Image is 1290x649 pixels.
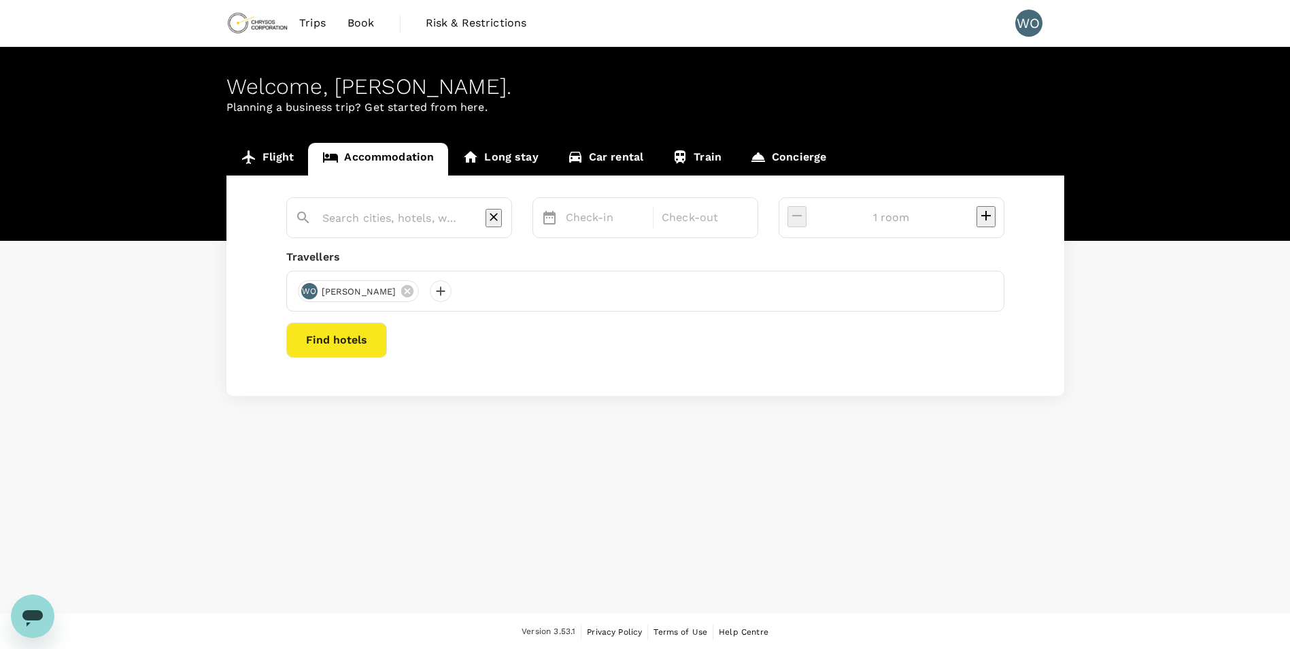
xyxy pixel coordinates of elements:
[286,249,1004,265] div: Travellers
[787,206,807,227] button: decrease
[301,283,318,299] div: WO
[977,206,996,227] button: decrease
[313,285,405,299] span: [PERSON_NAME]
[322,207,465,229] input: Search cities, hotels, work locations
[522,625,575,639] span: Version 3.53.1
[226,99,1064,116] p: Planning a business trip? Get started from here.
[662,210,741,226] p: Check-out
[654,627,707,637] span: Terms of Use
[654,625,707,639] a: Terms of Use
[553,143,658,176] a: Car rental
[566,210,645,226] p: Check-in
[736,143,841,176] a: Concierge
[226,74,1064,99] div: Welcome , [PERSON_NAME] .
[486,209,502,227] button: Clear
[502,220,505,222] button: Open
[286,322,387,358] button: Find hotels
[226,143,309,176] a: Flight
[719,625,768,639] a: Help Centre
[658,143,736,176] a: Train
[448,143,552,176] a: Long stay
[719,627,768,637] span: Help Centre
[347,15,375,31] span: Book
[817,207,966,229] input: Add rooms
[587,627,642,637] span: Privacy Policy
[299,15,326,31] span: Trips
[308,143,448,176] a: Accommodation
[11,595,54,638] iframe: Button to launch messaging window
[226,8,289,38] img: Chrysos Corporation
[426,15,527,31] span: Risk & Restrictions
[587,625,642,639] a: Privacy Policy
[298,280,420,302] div: WO[PERSON_NAME]
[1015,10,1042,37] div: WO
